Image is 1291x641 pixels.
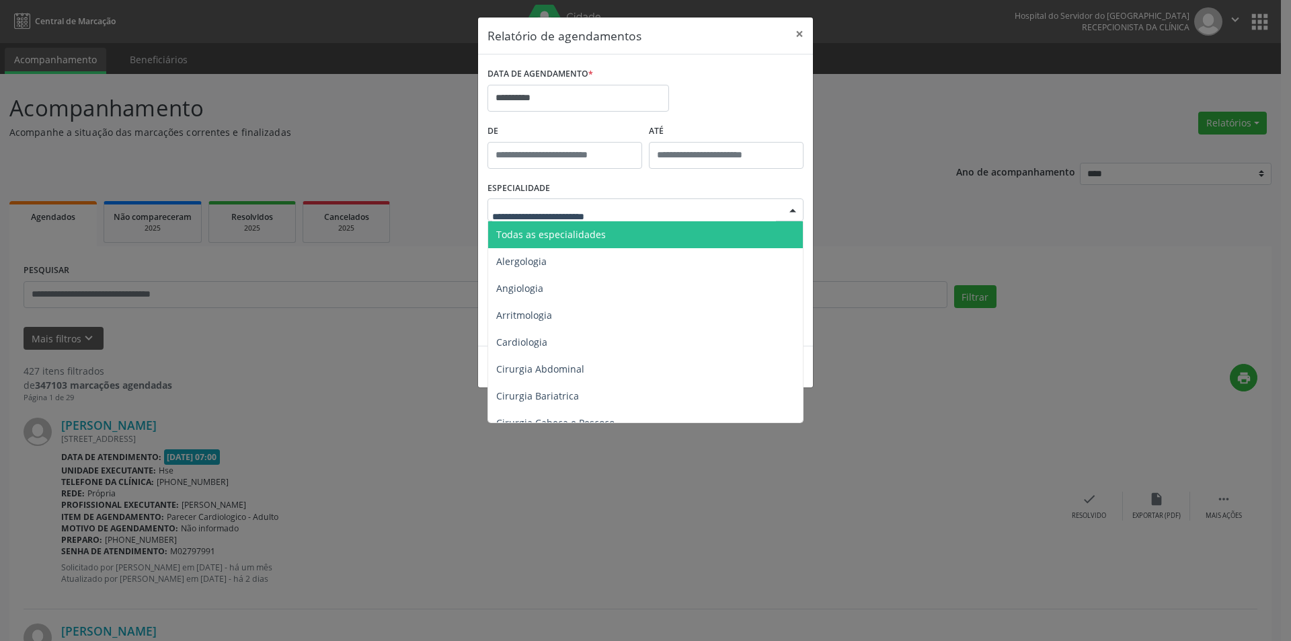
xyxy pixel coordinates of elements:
[496,228,606,241] span: Todas as especialidades
[786,17,813,50] button: Close
[487,121,642,142] label: De
[649,121,804,142] label: ATÉ
[487,178,550,199] label: ESPECIALIDADE
[496,389,579,402] span: Cirurgia Bariatrica
[487,64,593,85] label: DATA DE AGENDAMENTO
[496,416,615,429] span: Cirurgia Cabeça e Pescoço
[496,336,547,348] span: Cardiologia
[496,282,543,295] span: Angiologia
[496,255,547,268] span: Alergologia
[496,363,584,375] span: Cirurgia Abdominal
[496,309,552,322] span: Arritmologia
[487,27,641,44] h5: Relatório de agendamentos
